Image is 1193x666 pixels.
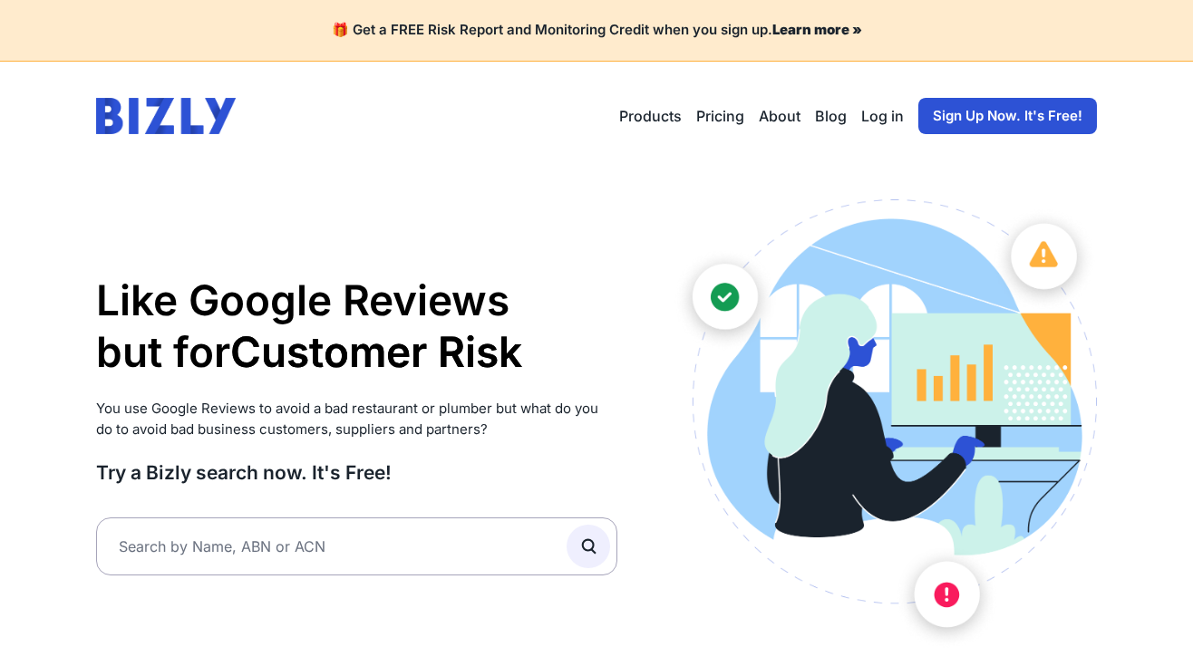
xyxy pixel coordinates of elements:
h3: Try a Bizly search now. It's Free! [96,460,617,485]
a: Learn more » [772,21,862,38]
button: Products [619,105,682,127]
a: Log in [861,105,904,127]
a: Blog [815,105,847,127]
input: Search by Name, ABN or ACN [96,517,617,575]
p: You use Google Reviews to avoid a bad restaurant or plumber but what do you do to avoid bad busin... [96,399,617,439]
a: Pricing [696,105,744,127]
li: Customer Risk [230,326,522,379]
h1: Like Google Reviews but for [96,275,617,379]
a: Sign Up Now. It's Free! [918,98,1097,134]
h4: 🎁 Get a FREE Risk Report and Monitoring Credit when you sign up. [22,22,1171,39]
li: Supplier Risk [230,379,522,431]
a: About [759,105,800,127]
